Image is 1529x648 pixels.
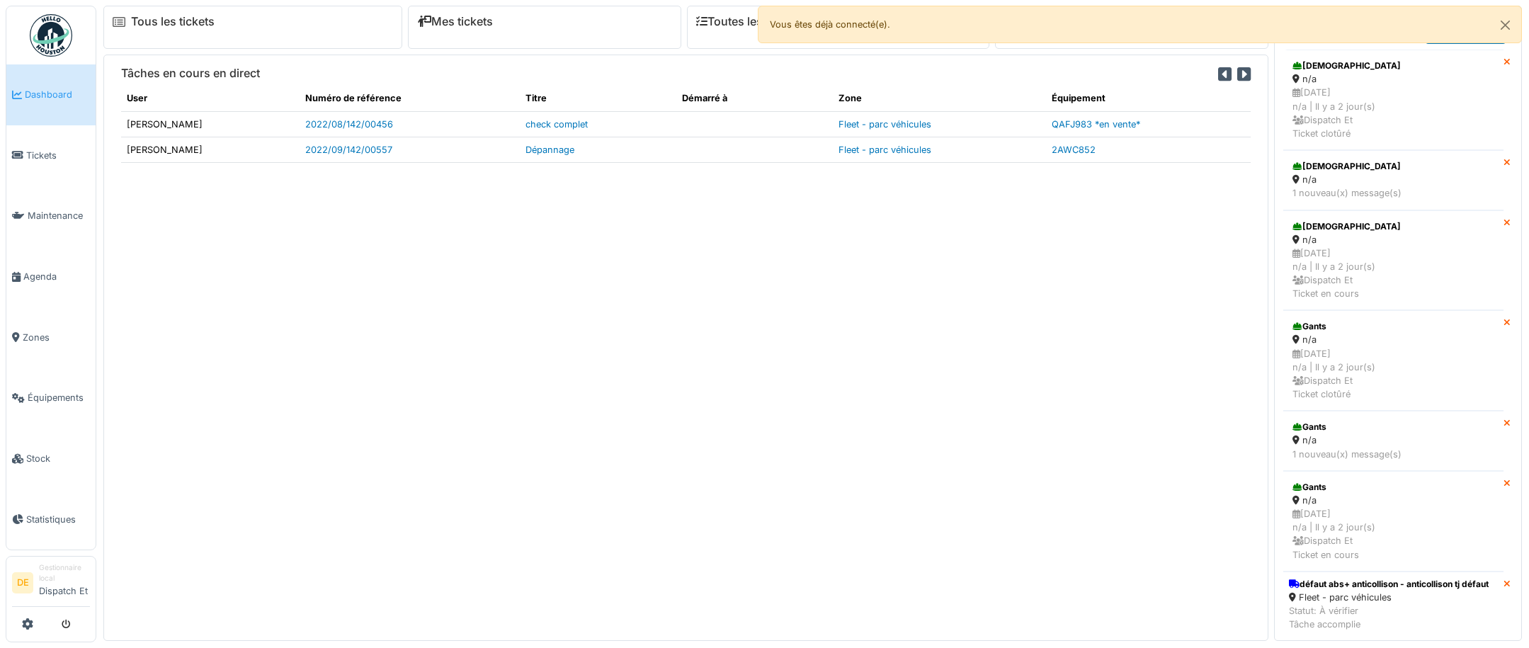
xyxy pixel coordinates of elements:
a: Gants n/a [DATE]n/a | Il y a 2 jour(s) Dispatch EtTicket en cours [1283,471,1504,572]
span: translation missing: fr.shared.user [127,93,147,103]
a: Mes tickets [417,15,493,28]
span: Maintenance [28,209,90,222]
a: défaut abs+ anticollison - anticollison tj défaut Fleet - parc véhicules Statut: À vérifierTâche ... [1283,572,1504,638]
a: Statistiques [6,489,96,550]
div: [DEMOGRAPHIC_DATA] [1292,220,1494,233]
div: n/a [1292,173,1494,186]
a: [DEMOGRAPHIC_DATA] n/a [DATE]n/a | Il y a 2 jour(s) Dispatch EtTicket en cours [1283,210,1504,311]
td: [PERSON_NAME] [121,111,300,137]
div: n/a [1292,433,1494,447]
th: Zone [833,86,1046,111]
a: Zones [6,307,96,368]
a: Fleet - parc véhicules [839,119,931,130]
div: n/a [1292,233,1494,246]
a: Dépannage [525,144,574,155]
img: Badge_color-CXgf-gQk.svg [30,14,72,57]
a: check complet [525,119,588,130]
div: n/a [1292,72,1494,86]
a: Gants n/a [DATE]n/a | Il y a 2 jour(s) Dispatch EtTicket clotûré [1283,310,1504,411]
a: Agenda [6,246,96,307]
a: [DEMOGRAPHIC_DATA] n/a 1 nouveau(x) message(s) [1283,150,1504,210]
a: [DEMOGRAPHIC_DATA] n/a [DATE]n/a | Il y a 2 jour(s) Dispatch EtTicket clotûré [1283,50,1504,150]
th: Titre [520,86,676,111]
th: Démarré à [676,86,833,111]
th: Numéro de référence [300,86,520,111]
a: Fleet - parc véhicules [839,144,931,155]
div: Gants [1292,421,1494,433]
span: Dashboard [25,88,90,101]
a: Tous les tickets [131,15,215,28]
a: Toutes les tâches [696,15,802,28]
div: [DATE] n/a | Il y a 2 jour(s) Dispatch Et Ticket clotûré [1292,86,1494,140]
a: Tickets [6,125,96,186]
div: [DATE] n/a | Il y a 2 jour(s) Dispatch Et Ticket en cours [1292,507,1494,562]
div: [DATE] n/a | Il y a 2 jour(s) Dispatch Et Ticket en cours [1292,246,1494,301]
a: 2022/09/142/00557 [305,144,392,155]
a: DE Gestionnaire localDispatch Et [12,562,90,607]
a: Maintenance [6,186,96,246]
div: n/a [1292,494,1494,507]
div: 1 nouveau(x) message(s) [1292,186,1494,200]
div: [DATE] n/a | Il y a 2 jour(s) Dispatch Et Ticket clotûré [1292,347,1494,402]
h6: Tâches en cours en direct [121,67,260,80]
div: 1 nouveau(x) message(s) [1292,448,1494,461]
a: Dashboard [6,64,96,125]
span: Zones [23,331,90,344]
li: Dispatch Et [39,562,90,603]
a: QAFJ983 *en vente* [1052,119,1140,130]
div: Statut: À vérifier Tâche accomplie [1289,604,1489,631]
span: Stock [26,452,90,465]
a: Stock [6,428,96,489]
td: [PERSON_NAME] [121,137,300,162]
div: n/a [1292,333,1494,346]
span: Agenda [23,270,90,283]
div: Gestionnaire local [39,562,90,584]
div: défaut abs+ anticollison - anticollison tj défaut [1289,578,1489,591]
div: [DEMOGRAPHIC_DATA] [1292,160,1494,173]
button: Close [1489,6,1521,44]
div: Vous êtes déjà connecté(e). [758,6,1523,43]
span: Tickets [26,149,90,162]
div: Gants [1292,481,1494,494]
div: [DEMOGRAPHIC_DATA] [1292,59,1494,72]
a: Gants n/a 1 nouveau(x) message(s) [1283,411,1504,470]
div: Gants [1292,320,1494,333]
a: 2AWC852 [1052,144,1096,155]
li: DE [12,572,33,593]
th: Équipement [1046,86,1251,111]
div: Fleet - parc véhicules [1289,591,1489,604]
span: Statistiques [26,513,90,526]
a: Équipements [6,368,96,428]
a: 2022/08/142/00456 [305,119,393,130]
span: Équipements [28,391,90,404]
